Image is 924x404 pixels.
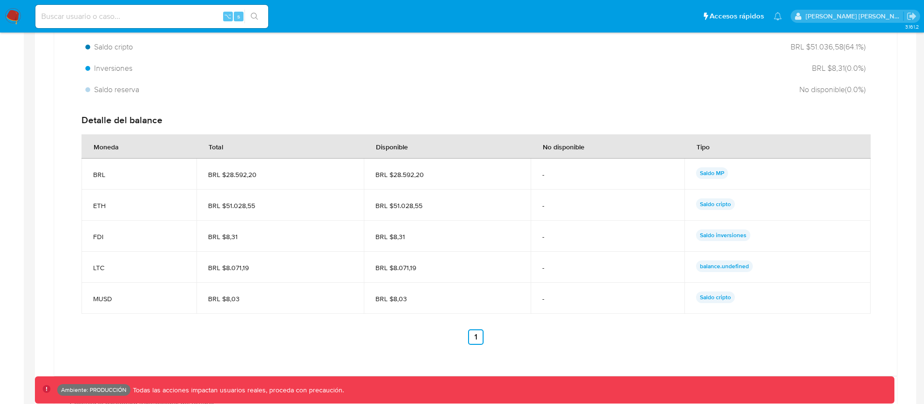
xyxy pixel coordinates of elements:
a: Notificaciones [774,12,782,20]
p: victor.david@mercadolibre.com.co [806,12,904,21]
span: ⌥ [224,12,231,21]
p: Todas las acciones impactan usuarios reales, proceda con precaución. [130,386,344,395]
span: Accesos rápidos [710,11,764,21]
a: Salir [907,11,917,21]
p: Ambiente: PRODUCCIÓN [61,388,127,392]
button: search-icon [244,10,264,23]
input: Buscar usuario o caso... [35,10,268,23]
span: 3.161.2 [905,23,919,31]
span: s [237,12,240,21]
